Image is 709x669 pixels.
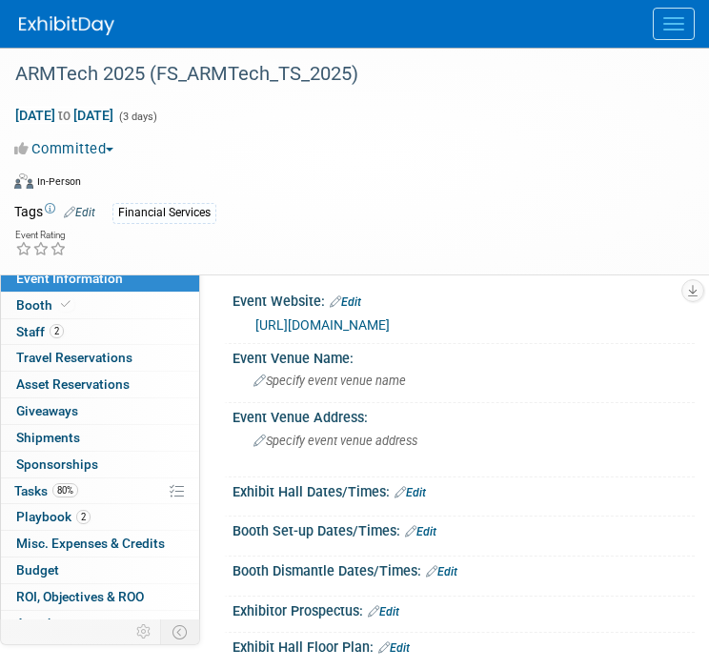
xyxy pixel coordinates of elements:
span: Shipments [16,430,80,445]
a: Edit [405,525,436,538]
span: Asset Reservations [16,376,130,392]
a: Edit [64,206,95,219]
a: Edit [395,486,426,499]
div: Event Website: [233,287,695,312]
i: Booth reservation complete [61,299,71,310]
span: Giveaways [16,403,78,418]
a: ROI, Objectives & ROO [1,584,199,610]
div: Exhibitor Prospectus: [233,597,695,621]
a: Attachments [1,611,199,637]
a: Edit [378,641,410,655]
span: Specify event venue address [253,434,417,448]
div: Event Venue Address: [233,403,695,427]
span: Staff [16,324,64,339]
span: Attachments [16,616,92,631]
span: Event Information [16,271,123,286]
a: Edit [426,565,457,578]
a: [URL][DOMAIN_NAME] [255,317,390,333]
a: Playbook2 [1,504,199,530]
span: Booth [16,297,74,313]
a: Edit [368,605,399,618]
a: Booth [1,293,199,318]
div: Event Rating [15,231,67,240]
span: to [55,108,73,123]
div: Booth Dismantle Dates/Times: [233,557,695,581]
div: Financial Services [112,203,216,223]
a: Staff2 [1,319,199,345]
span: 2 [76,510,91,524]
a: Event Information [1,266,199,292]
td: Tags [14,202,95,224]
div: Event Venue Name: [233,344,695,368]
a: Budget [1,557,199,583]
span: Sponsorships [16,456,98,472]
a: Edit [330,295,361,309]
a: Travel Reservations [1,345,199,371]
a: Asset Reservations [1,372,199,397]
span: ROI, Objectives & ROO [16,589,144,604]
button: Menu [653,8,695,40]
span: 80% [52,483,78,497]
span: Playbook [16,509,91,524]
div: Exhibit Hall Dates/Times: [233,477,695,502]
img: Format-Inperson.png [14,173,33,189]
span: 2 [50,324,64,338]
a: Misc. Expenses & Credits [1,531,199,557]
div: Event Format [14,171,671,199]
span: (3 days) [117,111,157,123]
a: Shipments [1,425,199,451]
span: Budget [16,562,59,578]
a: Giveaways [1,398,199,424]
div: ARMTech 2025 (FS_ARMTech_TS_2025) [9,57,671,91]
td: Toggle Event Tabs [161,619,200,644]
div: Exhibit Hall Floor Plan: [233,633,695,658]
a: Sponsorships [1,452,199,477]
div: In-Person [36,174,81,189]
span: [DATE] [DATE] [14,107,114,124]
button: Committed [14,139,121,159]
span: Travel Reservations [16,350,132,365]
span: Misc. Expenses & Credits [16,536,165,551]
span: Tasks [14,483,78,498]
a: Tasks80% [1,478,199,504]
span: Specify event venue name [253,374,406,388]
td: Personalize Event Tab Strip [128,619,161,644]
img: ExhibitDay [19,16,114,35]
div: Booth Set-up Dates/Times: [233,517,695,541]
